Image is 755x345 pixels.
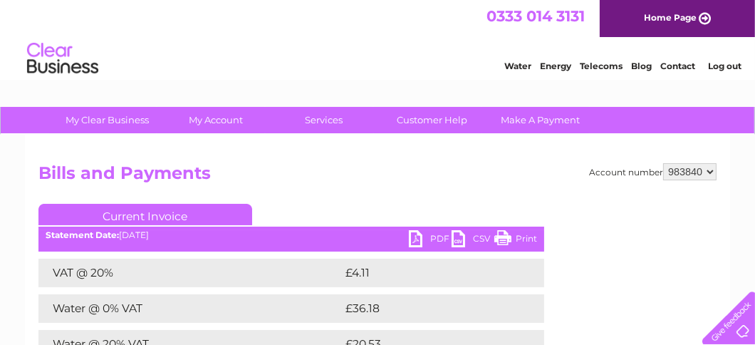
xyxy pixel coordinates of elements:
[26,37,99,81] img: logo.png
[504,61,531,71] a: Water
[486,7,585,25] a: 0333 014 3131
[266,107,383,133] a: Services
[580,61,623,71] a: Telecoms
[46,230,119,240] b: Statement Date:
[708,61,741,71] a: Log out
[540,61,571,71] a: Energy
[38,163,717,190] h2: Bills and Payments
[38,259,342,287] td: VAT @ 20%
[49,107,167,133] a: My Clear Business
[482,107,600,133] a: Make A Payment
[38,294,342,323] td: Water @ 0% VAT
[660,61,695,71] a: Contact
[42,8,715,69] div: Clear Business is a trading name of Verastar Limited (registered in [GEOGRAPHIC_DATA] No. 3667643...
[589,163,717,180] div: Account number
[452,230,494,251] a: CSV
[409,230,452,251] a: PDF
[342,259,506,287] td: £4.11
[38,204,252,225] a: Current Invoice
[38,230,544,240] div: [DATE]
[374,107,491,133] a: Customer Help
[494,230,537,251] a: Print
[631,61,652,71] a: Blog
[342,294,514,323] td: £36.18
[157,107,275,133] a: My Account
